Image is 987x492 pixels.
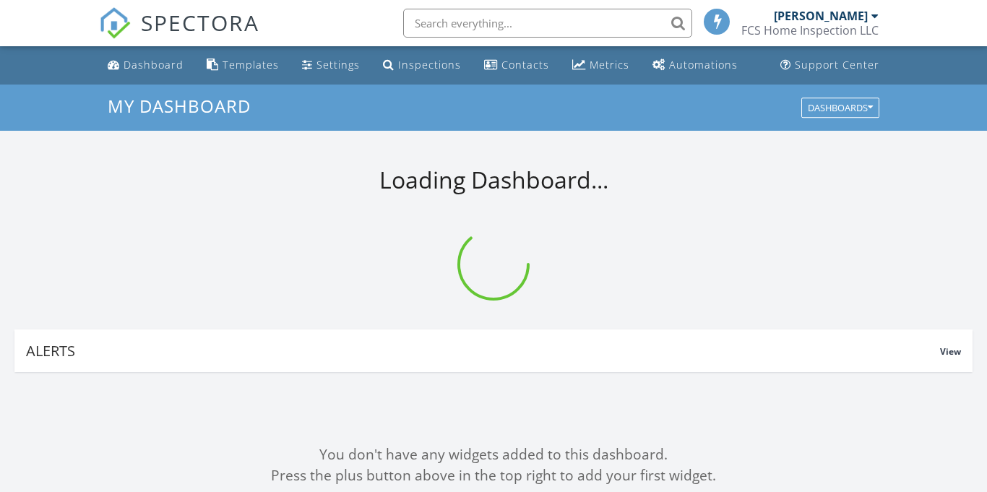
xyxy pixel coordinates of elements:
img: The Best Home Inspection Software - Spectora [99,7,131,39]
a: Metrics [566,52,635,79]
input: Search everything... [403,9,692,38]
span: View [940,345,961,358]
a: Dashboard [102,52,189,79]
div: You don't have any widgets added to this dashboard. [14,444,973,465]
div: Dashboards [808,103,873,113]
a: Inspections [377,52,467,79]
div: Inspections [398,58,461,72]
div: Dashboard [124,58,184,72]
button: Dashboards [801,98,879,118]
span: My Dashboard [108,94,251,118]
div: Support Center [795,58,879,72]
div: Automations [669,58,738,72]
a: SPECTORA [99,20,259,50]
div: Templates [223,58,279,72]
div: [PERSON_NAME] [774,9,868,23]
span: SPECTORA [141,7,259,38]
div: Press the plus button above in the top right to add your first widget. [14,465,973,486]
div: FCS Home Inspection LLC [741,23,879,38]
a: Templates [201,52,285,79]
a: Support Center [775,52,885,79]
div: Settings [316,58,360,72]
a: Automations (Basic) [647,52,744,79]
div: Contacts [501,58,549,72]
a: Settings [296,52,366,79]
div: Metrics [590,58,629,72]
a: Contacts [478,52,555,79]
div: Alerts [26,341,940,361]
